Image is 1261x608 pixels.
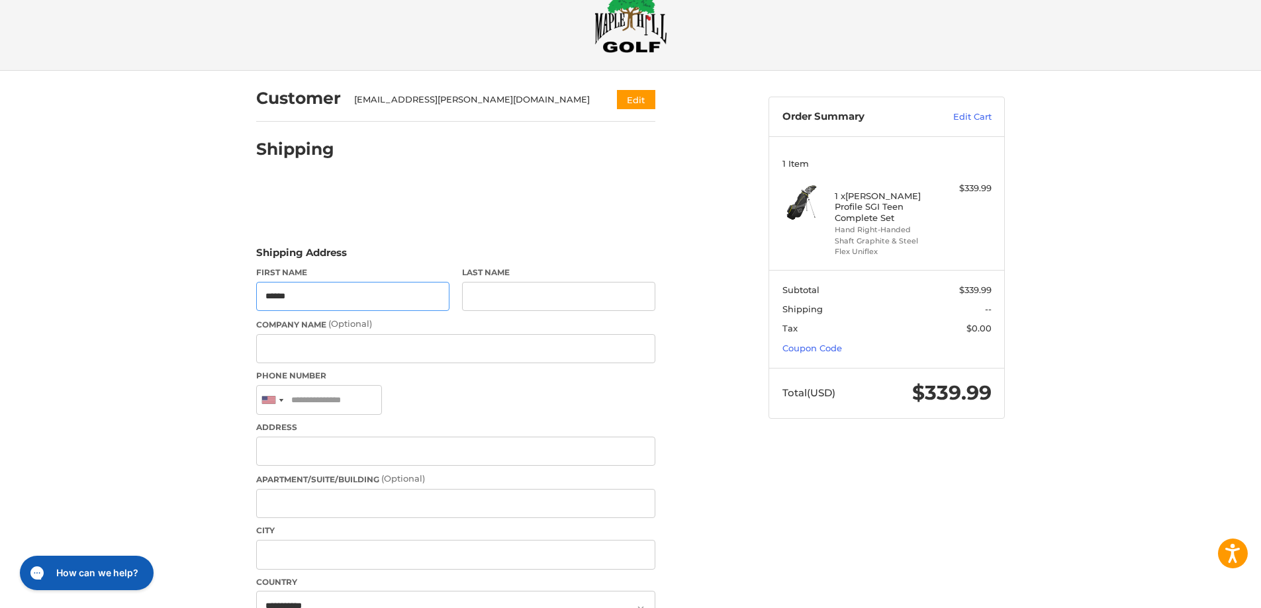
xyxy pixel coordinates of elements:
[257,386,287,414] div: United States: +1
[912,380,992,405] span: $339.99
[782,323,798,333] span: Tax
[939,182,992,195] div: $339.99
[985,304,992,314] span: --
[782,284,819,295] span: Subtotal
[256,525,655,537] label: City
[782,343,842,353] a: Coupon Code
[256,267,449,279] label: First Name
[782,386,835,399] span: Total (USD)
[782,304,823,314] span: Shipping
[256,139,334,159] h2: Shipping
[13,551,158,595] iframe: Gorgias live chat messenger
[925,110,992,124] a: Edit Cart
[256,88,341,109] h2: Customer
[328,318,372,329] small: (Optional)
[782,110,925,124] h3: Order Summary
[959,284,992,295] span: $339.99
[835,236,936,247] li: Shaft Graphite & Steel
[835,246,936,257] li: Flex Uniflex
[835,224,936,236] li: Hand Right-Handed
[256,421,655,433] label: Address
[782,158,992,169] h3: 1 Item
[256,370,655,382] label: Phone Number
[835,191,936,223] h4: 1 x [PERSON_NAME] Profile SGI Teen Complete Set
[617,90,655,109] button: Edit
[462,267,655,279] label: Last Name
[354,93,592,107] div: [EMAIL_ADDRESS][PERSON_NAME][DOMAIN_NAME]
[256,576,655,588] label: Country
[966,323,992,333] span: $0.00
[381,473,425,484] small: (Optional)
[256,318,655,331] label: Company Name
[256,472,655,486] label: Apartment/Suite/Building
[256,245,347,267] legend: Shipping Address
